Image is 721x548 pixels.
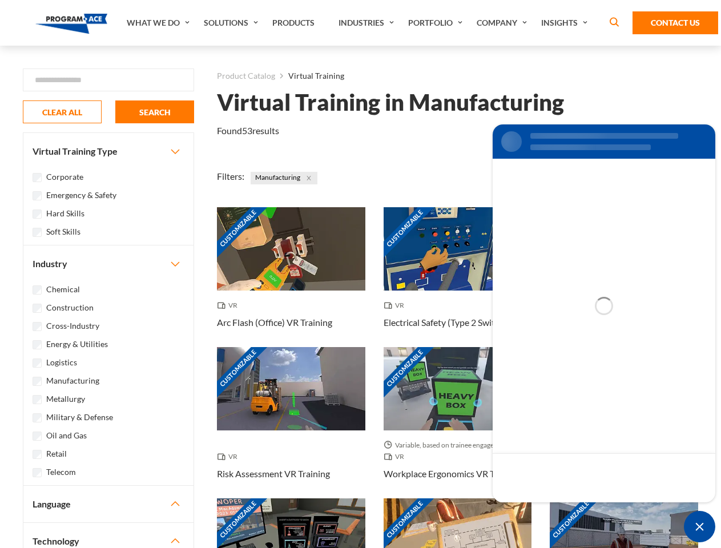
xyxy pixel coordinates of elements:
[384,347,532,498] a: Customizable Thumbnail - Workplace Ergonomics VR Training Variable, based on trainee engagement w...
[46,283,80,296] label: Chemical
[384,300,409,311] span: VR
[33,228,42,237] input: Soft Skills
[217,207,365,347] a: Customizable Thumbnail - Arc Flash (Office) VR Training VR Arc Flash (Office) VR Training
[23,486,194,522] button: Language
[46,466,76,478] label: Telecom
[46,411,113,424] label: Military & Defense
[35,14,108,34] img: Program-Ace
[46,448,67,460] label: Retail
[384,451,409,462] span: VR
[33,340,42,349] input: Energy & Utilities
[217,171,244,182] span: Filters:
[33,413,42,422] input: Military & Defense
[684,511,715,542] span: Minimize live chat window
[490,122,718,505] iframe: SalesIQ Chat Window
[384,316,532,329] h3: Electrical Safety (Type 2 Switchgear) VR Training
[23,100,102,123] button: CLEAR ALL
[684,511,715,542] div: Chat Widget
[33,285,42,295] input: Chemical
[33,304,42,313] input: Construction
[33,395,42,404] input: Metallurgy
[33,322,42,331] input: Cross-Industry
[46,338,108,350] label: Energy & Utilities
[217,124,279,138] p: Found results
[217,467,330,481] h3: Risk Assessment VR Training
[217,347,365,498] a: Customizable Thumbnail - Risk Assessment VR Training VR Risk Assessment VR Training
[33,209,42,219] input: Hard Skills
[217,300,242,311] span: VR
[251,172,317,184] span: Manufacturing
[217,451,242,462] span: VR
[46,207,84,220] label: Hard Skills
[33,377,42,386] input: Manufacturing
[33,432,42,441] input: Oil and Gas
[33,468,42,477] input: Telecom
[46,429,87,442] label: Oil and Gas
[46,189,116,202] label: Emergency & Safety
[33,358,42,368] input: Logistics
[46,225,80,238] label: Soft Skills
[46,393,85,405] label: Metallurgy
[303,172,315,184] button: Close
[384,207,532,347] a: Customizable Thumbnail - Electrical Safety (Type 2 Switchgear) VR Training VR Electrical Safety (...
[33,450,42,459] input: Retail
[33,173,42,182] input: Corporate
[217,316,332,329] h3: Arc Flash (Office) VR Training
[384,440,532,451] span: Variable, based on trainee engagement with exercises.
[46,320,99,332] label: Cross-Industry
[217,68,275,83] a: Product Catalog
[275,68,344,83] li: Virtual Training
[33,191,42,200] input: Emergency & Safety
[242,125,252,136] em: 53
[384,467,522,481] h3: Workplace Ergonomics VR Training
[217,92,564,112] h1: Virtual Training in Manufacturing
[46,374,99,387] label: Manufacturing
[633,11,718,34] a: Contact Us
[23,245,194,282] button: Industry
[46,171,83,183] label: Corporate
[217,68,698,83] nav: breadcrumb
[46,356,77,369] label: Logistics
[46,301,94,314] label: Construction
[23,133,194,170] button: Virtual Training Type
